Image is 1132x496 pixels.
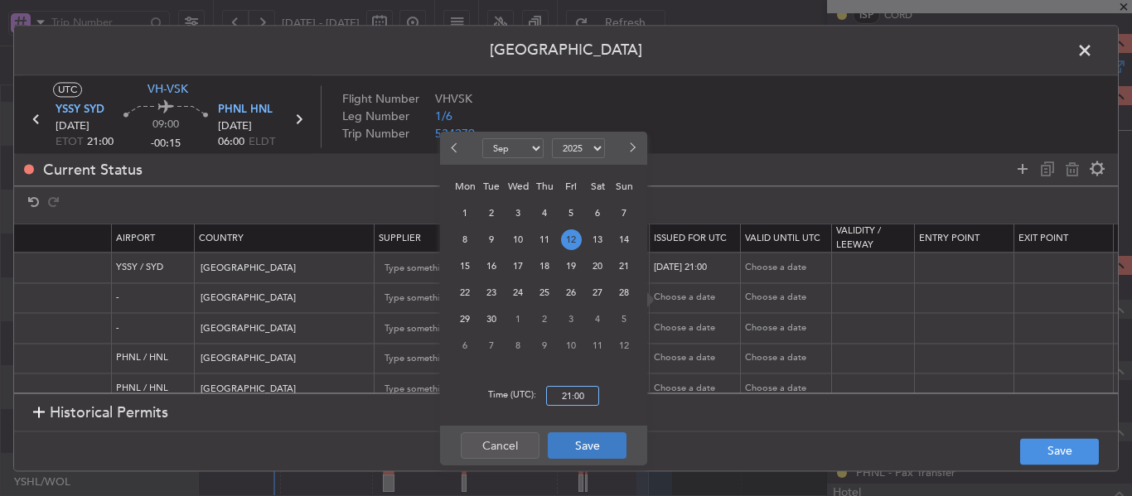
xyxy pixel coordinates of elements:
[1018,232,1068,244] span: Exit Point
[561,256,582,277] span: 19
[548,432,626,459] button: Save
[614,309,635,330] span: 5
[611,226,637,253] div: 14-9-2025
[745,291,831,306] div: Choose a date
[561,282,582,303] span: 26
[478,279,505,306] div: 23-9-2025
[552,138,605,158] select: Select year
[611,332,637,359] div: 12-10-2025
[588,282,608,303] span: 27
[588,256,608,277] span: 20
[584,200,611,226] div: 6-9-2025
[588,309,608,330] span: 4
[614,203,635,224] span: 7
[481,203,502,224] span: 2
[531,253,558,279] div: 18-9-2025
[531,226,558,253] div: 11-9-2025
[588,335,608,356] span: 11
[455,203,476,224] span: 1
[452,306,478,332] div: 29-9-2025
[745,352,831,366] div: Choose a date
[14,26,1118,75] header: [GEOGRAPHIC_DATA]
[447,135,465,161] button: Previous month
[452,173,478,200] div: Mon
[919,232,980,244] span: Entry Point
[452,253,478,279] div: 15-9-2025
[478,200,505,226] div: 2-9-2025
[1020,438,1099,465] button: Save
[535,309,555,330] span: 2
[478,253,505,279] div: 16-9-2025
[535,256,555,277] span: 18
[482,138,544,158] select: Select month
[505,332,531,359] div: 8-10-2025
[531,200,558,226] div: 4-9-2025
[452,332,478,359] div: 6-10-2025
[508,229,529,250] span: 10
[836,225,881,252] span: Validity / Leeway
[561,203,582,224] span: 5
[488,388,536,406] span: Time (UTC):
[505,253,531,279] div: 17-9-2025
[508,282,529,303] span: 24
[508,256,529,277] span: 17
[611,306,637,332] div: 5-10-2025
[531,332,558,359] div: 9-10-2025
[611,173,637,200] div: Sun
[558,226,584,253] div: 12-9-2025
[614,256,635,277] span: 21
[558,200,584,226] div: 5-9-2025
[478,306,505,332] div: 30-9-2025
[622,135,641,161] button: Next month
[745,321,831,335] div: Choose a date
[481,282,502,303] span: 23
[505,173,531,200] div: Wed
[531,306,558,332] div: 2-10-2025
[614,335,635,356] span: 12
[584,332,611,359] div: 11-10-2025
[455,256,476,277] span: 15
[455,335,476,356] span: 6
[452,279,478,306] div: 22-9-2025
[481,256,502,277] span: 16
[478,173,505,200] div: Tue
[505,200,531,226] div: 3-9-2025
[588,203,608,224] span: 6
[455,309,476,330] span: 29
[478,332,505,359] div: 7-10-2025
[558,306,584,332] div: 3-10-2025
[614,282,635,303] span: 28
[531,173,558,200] div: Thu
[505,226,531,253] div: 10-9-2025
[535,335,555,356] span: 9
[531,279,558,306] div: 25-9-2025
[584,306,611,332] div: 4-10-2025
[584,226,611,253] div: 13-9-2025
[558,253,584,279] div: 19-9-2025
[481,335,502,356] span: 7
[558,173,584,200] div: Fri
[584,279,611,306] div: 27-9-2025
[455,229,476,250] span: 8
[508,335,529,356] span: 8
[505,306,531,332] div: 1-10-2025
[561,229,582,250] span: 12
[535,229,555,250] span: 11
[588,229,608,250] span: 13
[558,332,584,359] div: 10-10-2025
[561,335,582,356] span: 10
[611,200,637,226] div: 7-9-2025
[584,173,611,200] div: Sat
[558,279,584,306] div: 26-9-2025
[535,203,555,224] span: 4
[452,200,478,226] div: 1-9-2025
[745,382,831,396] div: Choose a date
[614,229,635,250] span: 14
[546,386,599,406] input: --:--
[505,279,531,306] div: 24-9-2025
[481,229,502,250] span: 9
[508,309,529,330] span: 1
[561,309,582,330] span: 3
[535,282,555,303] span: 25
[611,279,637,306] div: 28-9-2025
